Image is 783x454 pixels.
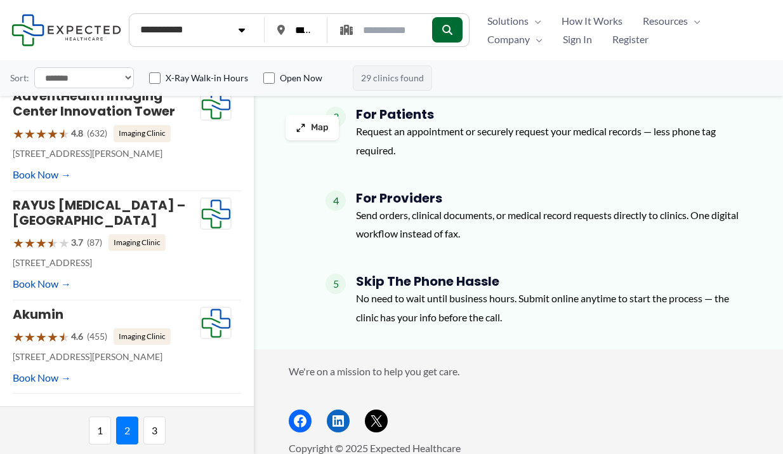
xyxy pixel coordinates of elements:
span: Sign In [563,30,592,49]
span: 4.8 [71,125,83,142]
img: Expected Healthcare Logo - side, dark font, small [11,14,121,46]
span: Map [311,123,329,133]
span: Imaging Clinic [114,328,171,345]
a: ResourcesMenu Toggle [633,11,711,30]
span: Resources [643,11,688,30]
span: 3 [143,417,166,444]
span: 2 [116,417,138,444]
a: CompanyMenu Toggle [477,30,553,49]
span: Menu Toggle [688,11,701,30]
span: Menu Toggle [529,11,541,30]
p: [STREET_ADDRESS][PERSON_NAME] [13,145,200,162]
span: Imaging Clinic [109,234,166,251]
span: ★ [36,325,47,349]
a: SolutionsMenu Toggle [477,11,551,30]
span: Solutions [487,11,529,30]
img: Expected Healthcare Logo [201,198,231,230]
label: Open Now [280,72,322,84]
span: Imaging Clinic [114,125,171,142]
span: (87) [87,234,102,251]
span: Copyright © 2025 Expected Healthcare [289,442,461,454]
p: We're on a mission to help you get care. [289,362,764,381]
span: ★ [13,325,24,349]
span: ★ [24,325,36,349]
p: No need to wait until business hours. Submit online anytime to start the process — the clinic has... [356,289,752,326]
p: [STREET_ADDRESS][PERSON_NAME] [13,349,200,365]
span: How It Works [562,11,622,30]
button: Map [286,115,339,140]
a: Register [602,30,659,49]
a: Sign In [553,30,602,49]
p: Send orders, clinical documents, or medical record requests directly to clinics. One digital work... [356,206,752,243]
span: (632) [87,125,107,142]
span: 4.6 [71,328,83,345]
span: 4 [326,190,346,211]
img: Expected Healthcare Logo [201,307,231,339]
h4: For Patients [356,107,752,122]
p: [STREET_ADDRESS] [13,255,200,271]
img: Expected Healthcare Logo [201,89,231,121]
span: Company [487,30,530,49]
img: Maximize [296,123,306,133]
a: Book Now [13,368,71,387]
span: ★ [36,231,47,255]
span: ★ [36,122,47,145]
span: ★ [47,231,58,255]
span: Register [612,30,648,49]
span: 29 clinics found [353,65,432,91]
a: Akumin [13,305,63,323]
label: X-Ray Walk-in Hours [166,72,248,84]
a: AdventHealth Imaging Center Innovation Tower [13,87,175,120]
span: ★ [24,122,36,145]
span: ★ [58,231,70,255]
a: Book Now [13,165,71,184]
span: 3 [326,107,346,127]
a: Book Now [13,274,71,293]
span: 3.7 [71,234,83,251]
h4: For Providers [356,190,752,206]
aside: Footer Widget 2 [289,362,764,432]
span: ★ [13,231,24,255]
p: Request an appointment or securely request your medical records — less phone tag required. [356,122,752,159]
span: ★ [58,325,70,349]
span: 1 [89,417,111,444]
span: ★ [24,231,36,255]
label: Sort: [10,70,29,86]
a: How It Works [551,11,633,30]
span: ★ [47,122,58,145]
span: ★ [58,122,70,145]
span: (455) [87,328,107,345]
span: 5 [326,274,346,294]
a: RAYUS [MEDICAL_DATA] – [GEOGRAPHIC_DATA] [13,196,185,229]
span: ★ [47,325,58,349]
span: Menu Toggle [530,30,543,49]
h4: Skip The Phone Hassle [356,274,752,289]
span: ★ [13,122,24,145]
